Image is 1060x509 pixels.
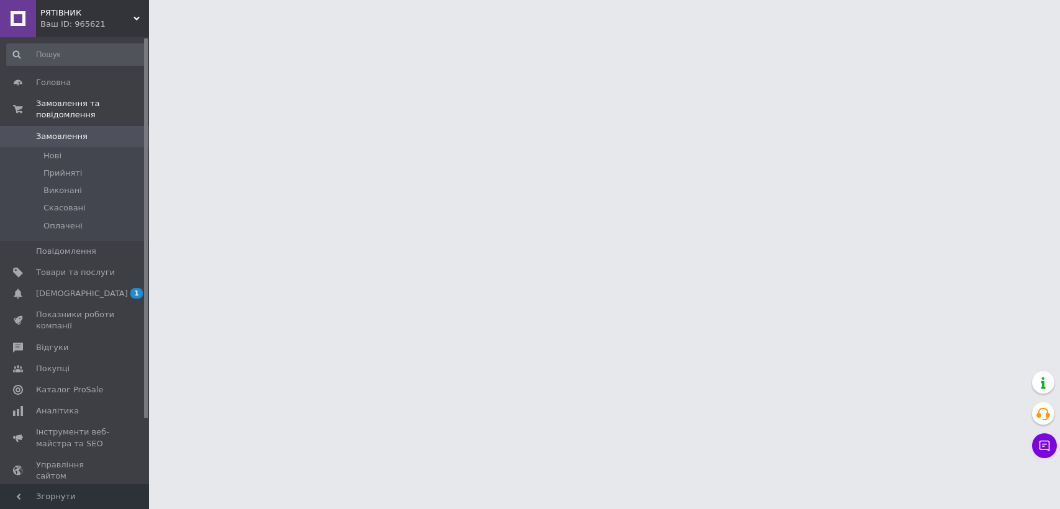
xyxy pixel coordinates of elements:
span: Показники роботи компанії [36,309,115,331]
span: Покупці [36,363,70,374]
span: [DEMOGRAPHIC_DATA] [36,288,128,299]
span: Відгуки [36,342,68,353]
span: Нові [43,150,61,161]
span: Прийняті [43,168,82,179]
button: Чат з покупцем [1032,433,1057,458]
span: Товари та послуги [36,267,115,278]
div: Ваш ID: 965621 [40,19,149,30]
span: Замовлення [36,131,88,142]
span: Оплачені [43,220,83,232]
span: Повідомлення [36,246,96,257]
span: Головна [36,77,71,88]
span: Аналітика [36,405,79,417]
span: 1 [130,288,143,299]
span: Каталог ProSale [36,384,103,395]
span: Виконані [43,185,82,196]
span: Управління сайтом [36,459,115,482]
span: Інструменти веб-майстра та SEO [36,426,115,449]
input: Пошук [6,43,146,66]
span: РЯТІВНИК [40,7,134,19]
span: Замовлення та повідомлення [36,98,149,120]
span: Скасовані [43,202,86,214]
